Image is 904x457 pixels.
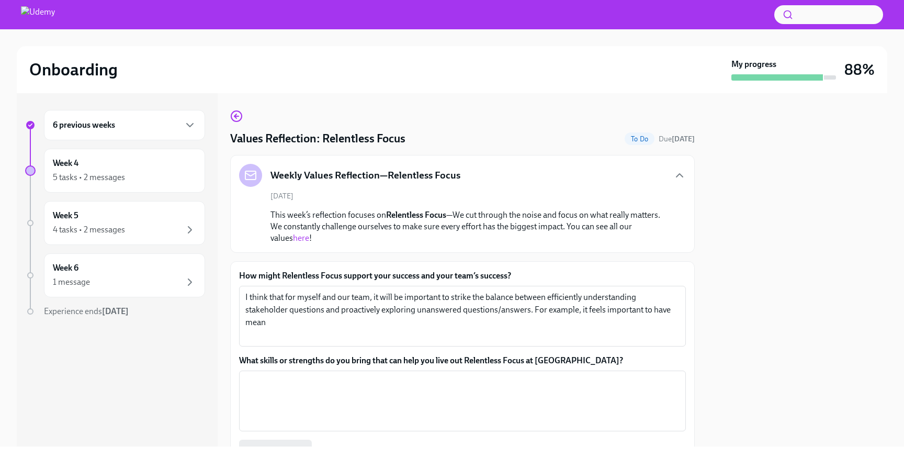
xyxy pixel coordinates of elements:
[25,149,205,193] a: Week 45 tasks • 2 messages
[53,276,90,288] div: 1 message
[21,6,55,23] img: Udemy
[672,135,695,143] strong: [DATE]
[53,262,78,274] h6: Week 6
[53,172,125,183] div: 5 tasks • 2 messages
[25,201,205,245] a: Week 54 tasks • 2 messages
[102,306,129,316] strong: [DATE]
[53,119,115,131] h6: 6 previous weeks
[29,59,118,80] h2: Onboarding
[53,224,125,236] div: 4 tasks • 2 messages
[386,210,446,220] strong: Relentless Focus
[53,158,78,169] h6: Week 4
[270,191,293,201] span: [DATE]
[270,209,669,244] p: This week’s reflection focuses on —We cut through the noise and focus on what really matters. We ...
[270,169,460,182] h5: Weekly Values Reflection—Relentless Focus
[53,210,78,221] h6: Week 5
[844,60,875,79] h3: 88%
[230,131,405,147] h4: Values Reflection: Relentless Focus
[659,135,695,143] span: Due
[44,306,129,316] span: Experience ends
[239,355,686,366] label: What skills or strengths do you bring that can help you live out Relentless Focus at [GEOGRAPHIC_...
[731,59,776,70] strong: My progress
[659,134,695,144] span: September 8th, 2025 10:00
[625,135,654,143] span: To Do
[25,253,205,297] a: Week 61 message
[44,110,205,140] div: 6 previous weeks
[239,270,686,282] label: How might Relentless Focus support your success and your team’s success?
[293,233,309,243] a: here
[245,291,680,341] textarea: I think that for myself and our team, it will be important to strike the balance between efficien...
